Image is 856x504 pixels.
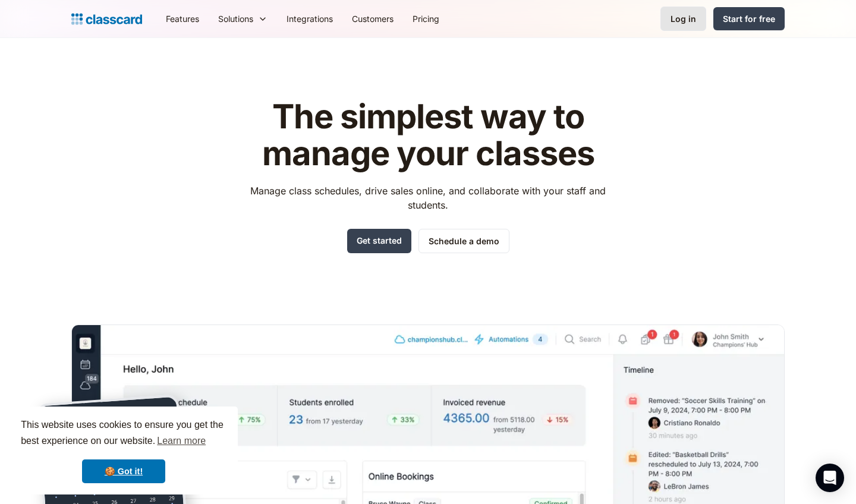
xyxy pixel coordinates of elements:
[347,229,411,253] a: Get started
[218,12,253,25] div: Solutions
[82,459,165,483] a: dismiss cookie message
[816,464,844,492] div: Open Intercom Messenger
[155,432,207,450] a: learn more about cookies
[21,418,226,450] span: This website uses cookies to ensure you get the best experience on our website.
[71,11,142,27] a: home
[723,12,775,25] div: Start for free
[713,7,785,30] a: Start for free
[342,5,403,32] a: Customers
[156,5,209,32] a: Features
[240,184,617,212] p: Manage class schedules, drive sales online, and collaborate with your staff and students.
[660,7,706,31] a: Log in
[671,12,696,25] div: Log in
[209,5,277,32] div: Solutions
[418,229,509,253] a: Schedule a demo
[10,407,238,494] div: cookieconsent
[277,5,342,32] a: Integrations
[403,5,449,32] a: Pricing
[240,99,617,172] h1: The simplest way to manage your classes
